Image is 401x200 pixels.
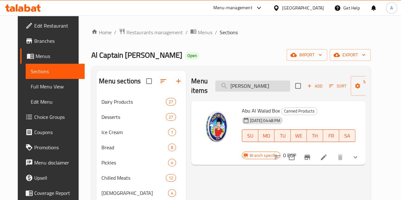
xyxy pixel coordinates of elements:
span: Sort sections [156,74,171,89]
span: Coupons [34,128,80,136]
span: TU [277,131,288,140]
a: Coupons [20,125,85,140]
span: SA [342,131,353,140]
span: Sort [329,82,346,90]
li: / [185,29,188,36]
div: items [168,144,176,151]
div: items [168,159,176,166]
li: / [215,29,217,36]
div: Bread8 [96,140,186,155]
nav: breadcrumb [91,28,371,36]
button: Add section [171,74,186,89]
div: [GEOGRAPHIC_DATA] [282,4,324,11]
div: items [166,98,176,106]
div: items [168,189,176,197]
span: Select section [291,79,305,93]
span: Menu disclaimer [34,159,80,166]
span: FR [326,131,337,140]
a: Menus [190,28,212,36]
span: Al Captain [PERSON_NAME] [91,48,182,62]
div: Ice Cream1 [96,125,186,140]
span: MO [261,131,272,140]
div: Pickles4 [96,155,186,170]
button: import [287,49,327,61]
span: Promotions [34,144,80,151]
div: items [168,128,176,136]
span: Edit Restaurant [34,22,80,29]
button: SU [242,129,258,142]
button: Add [305,81,325,91]
button: WE [291,129,307,142]
div: Chilled Meats [101,174,166,182]
h2: Menu sections [99,76,141,86]
div: items [166,174,176,182]
button: SA [339,129,355,142]
span: 1 [168,129,176,135]
span: Menus [36,52,80,60]
a: Edit Menu [26,94,85,109]
span: 27 [166,99,176,105]
span: Add [306,82,323,90]
div: items [166,113,176,121]
span: Pickles [101,159,168,166]
button: TU [275,129,291,142]
span: Branches [34,37,80,45]
button: FR [323,129,339,142]
span: Desserts [101,113,166,121]
span: Branch specific [247,152,280,158]
div: Dairy Products27 [96,94,186,109]
span: Ice Cream [101,128,168,136]
div: Bread [101,144,168,151]
button: Sort [327,81,348,91]
span: A [390,4,393,11]
span: [DEMOGRAPHIC_DATA] [101,189,168,197]
span: Add item [305,81,325,91]
div: Menu-management [213,4,252,12]
a: Menu disclaimer [20,155,85,170]
span: Sections [31,68,80,75]
span: Menus [198,29,212,36]
input: search [215,81,290,92]
svg: Show Choices [352,153,359,161]
span: [DATE] 04:48 PM [248,118,283,124]
a: Sections [26,64,85,79]
a: Promotions [20,140,85,155]
a: Home [91,29,112,36]
button: sort-choices [270,150,285,165]
h2: Menu items [191,76,208,95]
span: Sort items [325,81,351,91]
button: TH [307,129,323,142]
div: Open [185,52,199,60]
span: import [292,51,322,59]
button: Branch-specific-item [300,150,315,165]
a: Menus [20,48,85,64]
span: Dairy Products [101,98,166,106]
span: Manage items [356,78,388,94]
span: Select to update [285,151,298,164]
span: TH [309,131,320,140]
a: Branches [20,33,85,48]
span: 27 [166,114,176,120]
button: Manage items [351,76,393,96]
span: Upsell [34,174,80,182]
span: 8 [168,145,176,151]
span: Open [185,53,199,58]
a: Full Menu View [26,79,85,94]
span: export [335,51,365,59]
a: Edit Restaurant [20,18,85,33]
a: Edit menu item [320,153,327,161]
span: Edit Menu [31,98,80,106]
button: show more [348,150,363,165]
span: Restaurants management [126,29,183,36]
a: Restaurants management [119,28,183,36]
button: export [330,49,371,61]
div: Desserts27 [96,109,186,125]
span: Canned Products [281,107,317,115]
button: MO [258,129,275,142]
span: Choice Groups [34,113,80,121]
